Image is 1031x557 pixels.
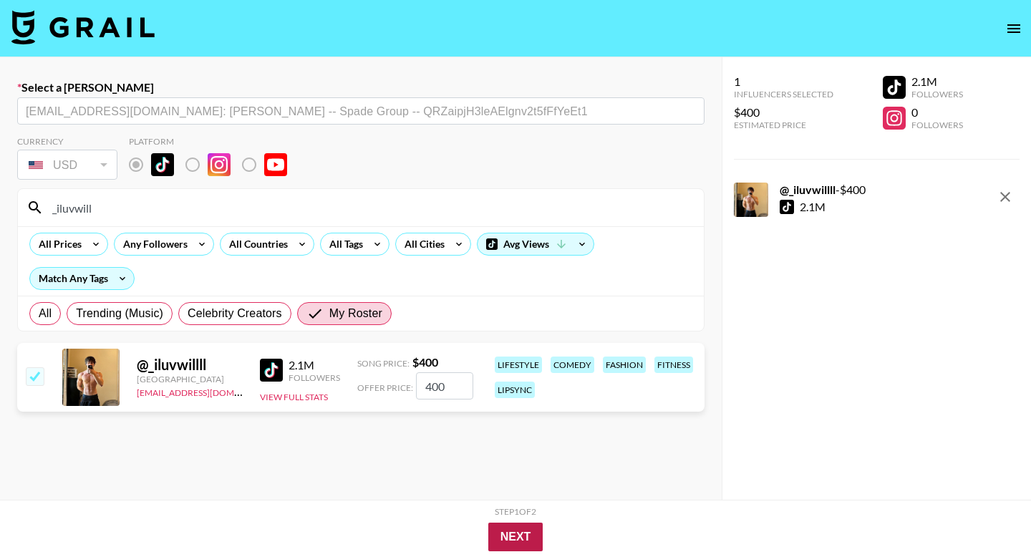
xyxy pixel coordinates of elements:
[20,152,115,178] div: USD
[780,183,866,197] div: - $ 400
[396,233,447,255] div: All Cities
[115,233,190,255] div: Any Followers
[260,359,283,382] img: TikTok
[357,358,410,369] span: Song Price:
[911,105,963,120] div: 0
[17,80,705,95] label: Select a [PERSON_NAME]
[260,392,328,402] button: View Full Stats
[129,136,299,147] div: Platform
[208,153,231,176] img: Instagram
[289,358,340,372] div: 2.1M
[329,305,382,322] span: My Roster
[911,120,963,130] div: Followers
[800,200,826,214] div: 2.1M
[39,305,52,322] span: All
[780,183,836,196] strong: @ _iluvwillll
[221,233,291,255] div: All Countries
[137,356,243,374] div: @ _iluvwillll
[357,382,413,393] span: Offer Price:
[30,233,84,255] div: All Prices
[188,305,282,322] span: Celebrity Creators
[495,382,535,398] div: lipsync
[11,10,155,44] img: Grail Talent
[17,147,117,183] div: Remove selected talent to change your currency
[654,357,693,373] div: fitness
[30,268,134,289] div: Match Any Tags
[551,357,594,373] div: comedy
[734,89,833,100] div: Influencers Selected
[151,153,174,176] img: TikTok
[44,196,695,219] input: Search by User Name
[911,89,963,100] div: Followers
[603,357,646,373] div: fashion
[478,233,594,255] div: Avg Views
[734,74,833,89] div: 1
[734,120,833,130] div: Estimated Price
[76,305,163,322] span: Trending (Music)
[416,372,473,399] input: 400
[488,523,543,551] button: Next
[264,153,287,176] img: YouTube
[17,136,117,147] div: Currency
[129,150,299,180] div: Remove selected talent to change platforms
[137,374,243,384] div: [GEOGRAPHIC_DATA]
[412,355,438,369] strong: $ 400
[991,183,1020,211] button: remove
[495,506,536,517] div: Step 1 of 2
[911,74,963,89] div: 2.1M
[999,14,1028,43] button: open drawer
[734,105,833,120] div: $400
[321,233,366,255] div: All Tags
[137,384,281,398] a: [EMAIL_ADDRESS][DOMAIN_NAME]
[495,357,542,373] div: lifestyle
[289,372,340,383] div: Followers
